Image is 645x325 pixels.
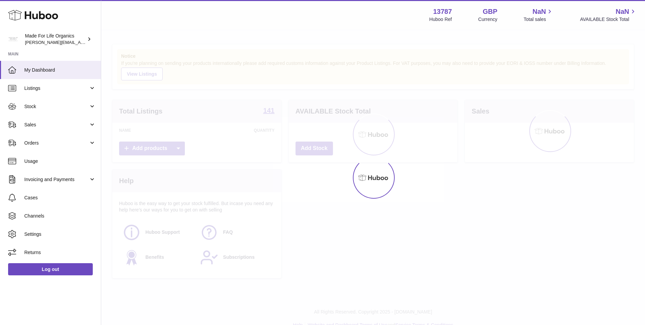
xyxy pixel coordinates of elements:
a: Log out [8,263,93,275]
div: Made For Life Organics [25,33,86,46]
strong: 13787 [433,7,452,16]
span: Returns [24,249,96,256]
span: My Dashboard [24,67,96,73]
span: Channels [24,213,96,219]
span: Orders [24,140,89,146]
span: AVAILABLE Stock Total [580,16,637,23]
a: NaN Total sales [524,7,554,23]
span: Listings [24,85,89,92]
span: Sales [24,122,89,128]
span: Stock [24,103,89,110]
div: Currency [478,16,498,23]
span: Invoicing and Payments [24,176,89,183]
span: Cases [24,195,96,201]
strong: GBP [483,7,497,16]
span: NaN [532,7,546,16]
span: [PERSON_NAME][EMAIL_ADDRESS][PERSON_NAME][DOMAIN_NAME] [25,40,171,45]
span: Total sales [524,16,554,23]
img: geoff.winwood@madeforlifeorganics.com [8,34,18,44]
span: Usage [24,158,96,165]
a: NaN AVAILABLE Stock Total [580,7,637,23]
span: NaN [616,7,629,16]
span: Settings [24,231,96,237]
div: Huboo Ref [429,16,452,23]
